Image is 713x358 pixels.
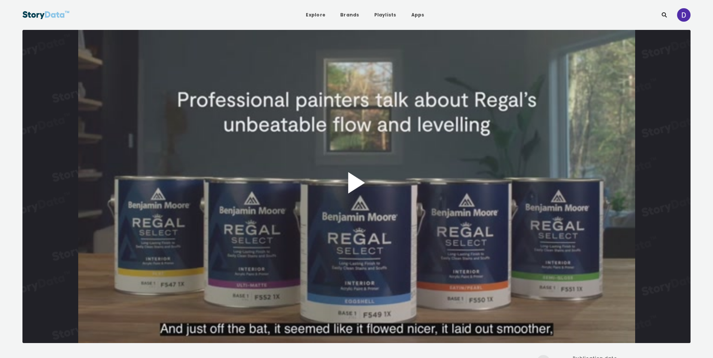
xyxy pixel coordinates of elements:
a: Explore [300,8,331,22]
a: Brands [334,8,365,22]
img: ACg8ocKzwPDiA-G5ZA1Mflw8LOlJAqwuiocHy5HQ8yAWPW50gy9RiA=s96-c [677,8,691,22]
a: Playlists [368,8,402,22]
img: StoryData Logo [22,8,70,22]
button: Play Video [22,30,691,343]
div: Video Player [22,30,691,343]
a: Apps [405,8,430,22]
